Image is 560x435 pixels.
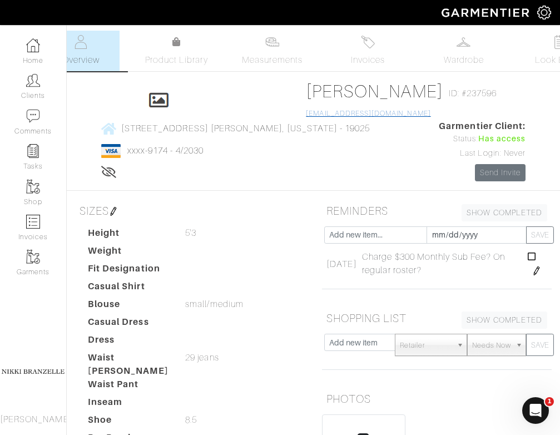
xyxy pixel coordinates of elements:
[185,226,196,240] span: 5'3
[80,396,177,413] dt: Inseam
[80,226,177,244] dt: Height
[444,53,484,67] span: Wardrobe
[532,266,541,275] img: pen-cf24a1663064a2ec1b9c1bd2387e9de7a2fa800b781884d57f21acf72779bad2.png
[436,3,537,22] img: garmentier-logo-header-white-b43fb05a5012e4ada735d5af1a66efaba907eab6374d6393d1fbf88cb4ef424d.png
[26,215,40,229] img: orders-icon-0abe47150d42831381b5fb84f609e132dff9fe21cb692f30cb5eec754e2cba89.png
[449,87,497,100] span: ID: #237596
[80,280,177,298] dt: Casual Shirt
[439,133,526,145] div: Status:
[80,298,177,315] dt: Blouse
[526,334,554,356] button: SAVE
[80,378,177,396] dt: Waist Pant
[109,207,118,216] img: pen-cf24a1663064a2ec1b9c1bd2387e9de7a2fa800b781884d57f21acf72779bad2.png
[101,121,370,135] a: [STREET_ADDRESS] [PERSON_NAME], [US_STATE] - 19025
[26,144,40,158] img: reminder-icon-8004d30b9f0a5d33ae49ab947aed9ed385cf756f9e5892f1edd6e32f2345188e.png
[439,147,526,160] div: Last Login: Never
[361,35,375,49] img: orders-27d20c2124de7fd6de4e0e44c1d41de31381a507db9b33961299e4e07d508b8c.svg
[425,31,503,71] a: Wardrobe
[185,351,219,364] span: 29 jeans
[324,226,428,244] input: Add new item...
[475,164,526,181] a: Send Invite
[80,244,177,262] dt: Weight
[537,6,551,19] img: gear-icon-white-bd11855cb880d31180b6d7d6211b90ccbf57a29d726f0c71d8c61bd08dd39cc2.png
[26,180,40,194] img: garments-icon-b7da505a4dc4fd61783c78ac3ca0ef83fa9d6f193b1c9dc38574b1d14d53ca28.png
[472,334,511,357] span: Needs Now
[74,35,88,49] img: basicinfo-40fd8af6dae0f16599ec9e87c0ef1c0a1fdea2edbe929e3d69a839185d80c458.svg
[265,35,279,49] img: measurements-466bbee1fd09ba9460f595b01e5d73f9e2bff037440d3c8f018324cb6cdf7a4a.svg
[306,81,443,101] a: [PERSON_NAME]
[522,397,549,424] iframe: Intercom live chat
[80,351,177,378] dt: Waist [PERSON_NAME]
[101,144,121,158] img: visa-934b35602734be37eb7d5d7e5dbcd2044c359bf20a24dc3361ca3fa54326a8a7.png
[26,73,40,87] img: clients-icon-6bae9207a08558b7cb47a8932f037763ab4055f8c8b6bfacd5dc20c3e0201464.png
[26,250,40,264] img: garments-icon-b7da505a4dc4fd61783c78ac3ca0ef83fa9d6f193b1c9dc38574b1d14d53ca28.png
[545,397,554,406] span: 1
[351,53,385,67] span: Invoices
[478,133,526,145] span: Has access
[526,226,554,244] button: SAVE
[324,334,395,351] input: Add new item
[80,413,177,431] dt: Shoe
[127,146,204,156] a: xxxx-9174 - 4/2030
[326,258,356,271] span: [DATE]
[462,204,547,221] a: SHOW COMPLETED
[42,31,120,71] a: Overview
[457,35,470,49] img: wardrobe-487a4870c1b7c33e795ec22d11cfc2ed9d08956e64fb3008fe2437562e282088.svg
[233,31,311,71] a: Measurements
[145,53,208,67] span: Product Library
[26,38,40,52] img: dashboard-icon-dbcd8f5a0b271acd01030246c82b418ddd0df26cd7fceb0bd07c9910d44c42f6.png
[121,123,370,134] span: [STREET_ADDRESS] [PERSON_NAME], [US_STATE] - 19025
[462,312,547,329] a: SHOW COMPLETED
[62,53,100,67] span: Overview
[322,388,552,410] h5: PHOTOS
[322,200,552,222] h5: REMINDERS
[362,250,522,277] span: Charge $300 Monthly Sub Fee? On regular roster?
[242,53,303,67] span: Measurements
[329,31,407,71] a: Invoices
[322,307,552,329] h5: SHOPPING LIST
[185,298,244,311] span: small/medium
[306,110,430,117] a: [EMAIL_ADDRESS][DOMAIN_NAME]
[439,120,526,133] span: Garmentier Client:
[137,36,215,67] a: Product Library
[26,109,40,123] img: comment-icon-a0a6a9ef722e966f86d9cbdc48e553b5cf19dbc54f86b18d962a5391bc8f6eb6.png
[80,333,177,351] dt: Dress
[80,315,177,333] dt: Casual Dress
[400,334,452,357] span: Retailer
[75,200,305,222] h5: SIZES
[185,413,197,427] span: 8.5
[80,262,177,280] dt: Fit Designation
